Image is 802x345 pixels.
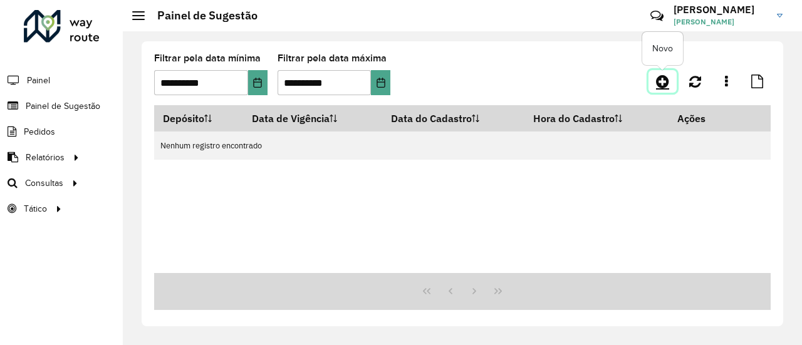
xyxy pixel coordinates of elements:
[244,105,382,131] th: Data de Vigência
[26,151,65,164] span: Relatórios
[643,3,670,29] a: Contato Rápido
[154,105,244,131] th: Depósito
[674,16,768,28] span: [PERSON_NAME]
[25,177,63,190] span: Consultas
[145,9,258,23] h2: Painel de Sugestão
[27,74,50,87] span: Painel
[525,105,669,131] th: Hora do Cadastro
[278,51,387,66] label: Filtrar pela data máxima
[154,51,261,66] label: Filtrar pela data mínima
[248,70,268,95] button: Choose Date
[24,125,55,138] span: Pedidos
[154,131,771,160] td: Nenhum registro encontrado
[382,105,525,131] th: Data do Cadastro
[24,202,47,215] span: Tático
[674,4,768,16] h3: [PERSON_NAME]
[669,105,744,131] th: Ações
[371,70,390,95] button: Choose Date
[642,32,683,65] div: Novo
[26,100,100,113] span: Painel de Sugestão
